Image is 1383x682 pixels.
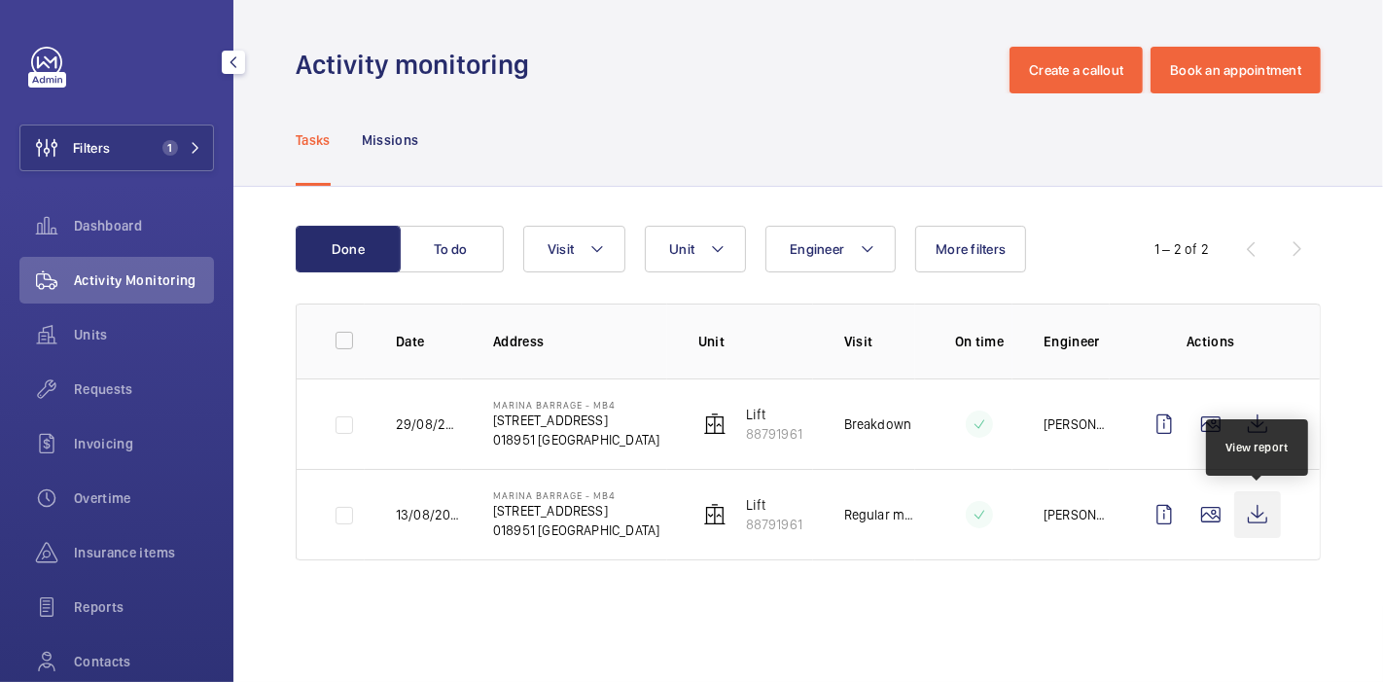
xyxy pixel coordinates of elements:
[493,520,659,540] p: 018951 [GEOGRAPHIC_DATA]
[73,138,110,158] span: Filters
[1044,332,1110,351] p: Engineer
[74,543,214,562] span: Insurance items
[493,489,659,501] p: Marina Barrage - MB4
[296,47,541,83] h1: Activity monitoring
[74,379,214,399] span: Requests
[1141,332,1281,351] p: Actions
[703,413,727,436] img: elevator.svg
[74,597,214,617] span: Reports
[1225,439,1289,456] div: View report
[399,226,504,272] button: To do
[746,495,802,515] p: Lift
[162,140,178,156] span: 1
[493,430,659,449] p: 018951 [GEOGRAPHIC_DATA]
[1151,47,1321,93] button: Book an appointment
[19,125,214,171] button: Filters1
[493,399,659,411] p: Marina Barrage - MB4
[548,241,574,257] span: Visit
[74,488,214,508] span: Overtime
[1044,505,1110,524] p: [PERSON_NAME]
[844,414,912,434] p: Breakdown
[844,505,915,524] p: Regular maintenance
[698,332,813,351] p: Unit
[396,505,462,524] p: 13/08/2025
[296,130,331,150] p: Tasks
[493,411,659,430] p: [STREET_ADDRESS]
[746,405,802,424] p: Lift
[946,332,1012,351] p: On time
[493,501,659,520] p: [STREET_ADDRESS]
[396,414,462,434] p: 29/08/2025
[765,226,896,272] button: Engineer
[1044,414,1110,434] p: [PERSON_NAME] Bin [PERSON_NAME]
[746,424,802,444] p: 88791961
[74,652,214,671] span: Contacts
[1154,239,1209,259] div: 1 – 2 of 2
[669,241,694,257] span: Unit
[296,226,401,272] button: Done
[645,226,746,272] button: Unit
[915,226,1026,272] button: More filters
[703,503,727,526] img: elevator.svg
[1010,47,1143,93] button: Create a callout
[844,332,915,351] p: Visit
[396,332,462,351] p: Date
[362,130,419,150] p: Missions
[523,226,625,272] button: Visit
[74,216,214,235] span: Dashboard
[746,515,802,534] p: 88791961
[74,325,214,344] span: Units
[936,241,1006,257] span: More filters
[790,241,844,257] span: Engineer
[74,270,214,290] span: Activity Monitoring
[493,332,667,351] p: Address
[74,434,214,453] span: Invoicing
